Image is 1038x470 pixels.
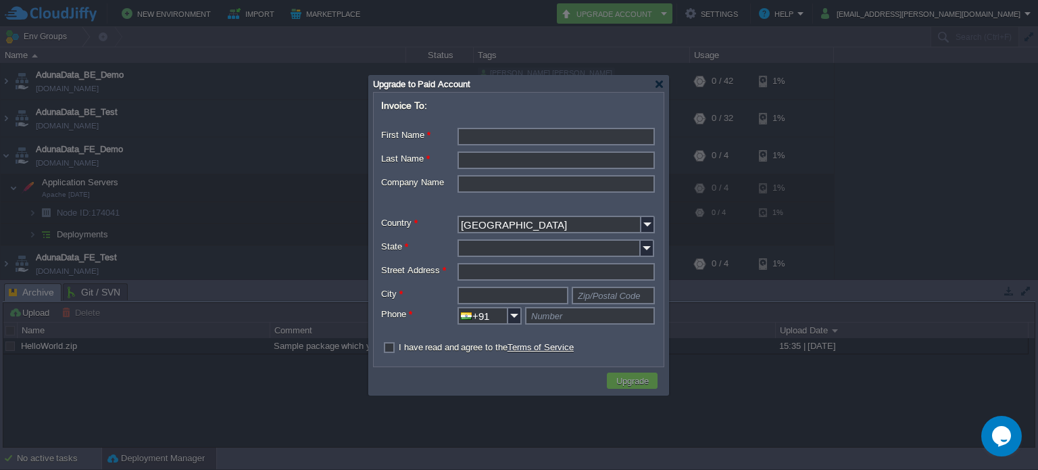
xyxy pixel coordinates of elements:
label: Last Name [381,151,458,166]
label: Street Address [381,263,458,277]
label: State [381,239,458,254]
span: Upgrade to Paid Account [373,79,470,89]
button: Upgrade [612,375,653,387]
label: Phone [381,307,458,321]
label: First Name [381,128,458,142]
label: Company Name [381,175,458,189]
a: Terms of Service [508,342,574,352]
iframe: chat widget [981,416,1024,456]
label: City [381,287,458,301]
label: I have read and agree to the [399,342,574,352]
label: Country [381,216,458,230]
label: Invoice To: [381,100,427,111]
